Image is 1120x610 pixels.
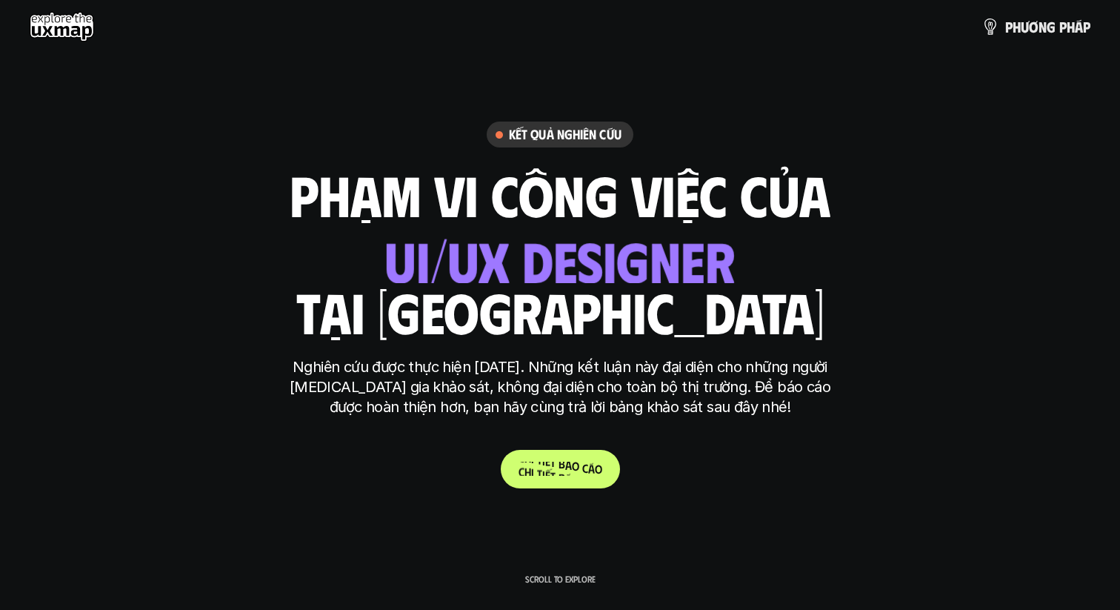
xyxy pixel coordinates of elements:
[545,454,550,468] span: ế
[1059,19,1067,35] span: p
[1039,19,1047,35] span: n
[1083,19,1090,35] span: p
[565,458,572,472] span: á
[282,357,838,417] p: Nghiên cứu được thực hiện [DATE]. Những kết luận này đại diện cho những người [MEDICAL_DATA] gia ...
[1005,19,1013,35] span: p
[296,280,824,342] h1: tại [GEOGRAPHIC_DATA]
[1021,19,1029,35] span: ư
[1029,19,1039,35] span: ơ
[588,462,595,476] span: á
[501,450,620,488] a: Chitiếtbáocáo
[1013,19,1021,35] span: h
[559,457,565,471] span: b
[572,459,579,473] span: o
[290,163,830,225] h1: phạm vi công việc của
[1075,19,1083,35] span: á
[981,12,1090,42] a: phươngpháp
[550,455,556,469] span: t
[595,462,602,476] span: o
[1067,19,1075,35] span: h
[509,126,621,143] h6: Kết quả nghiên cứu
[525,574,596,584] p: Scroll to explore
[1047,19,1056,35] span: g
[582,461,588,475] span: c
